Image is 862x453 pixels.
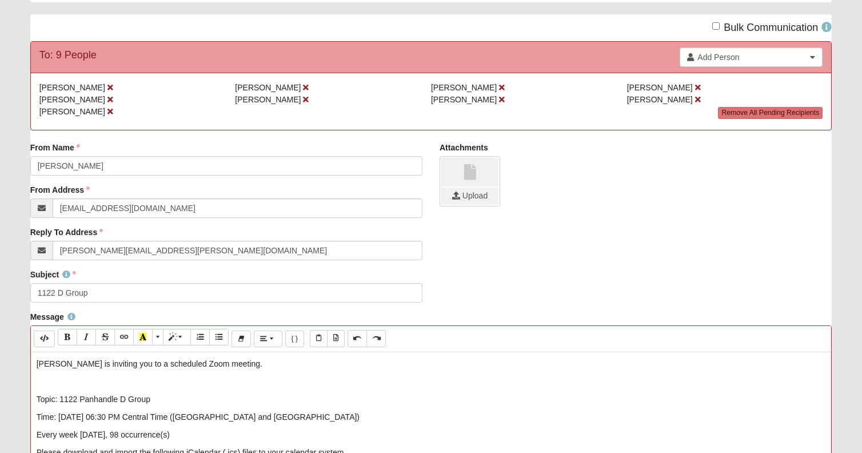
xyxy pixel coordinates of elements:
span: [PERSON_NAME] [431,95,497,104]
button: Code Editor [34,331,55,347]
span: [PERSON_NAME] [235,95,301,104]
p: Time: [DATE] 06:30 PM Central Time ([GEOGRAPHIC_DATA] and [GEOGRAPHIC_DATA]) [37,411,826,423]
span: [PERSON_NAME] [627,83,693,92]
a: Remove All Pending Recipients [718,107,823,119]
span: [PERSON_NAME] [39,95,105,104]
span: [PERSON_NAME] [39,107,105,116]
span: Add Person [697,51,807,63]
span: [PERSON_NAME] [39,83,105,92]
label: Message [30,311,75,323]
span: [PERSON_NAME] [627,95,693,104]
button: Paste Text [310,330,328,347]
label: Attachments [440,142,488,153]
button: More Color [152,329,163,345]
p: Every week [DATE], 98 occurrence(s) [37,429,826,441]
label: Subject [30,269,77,280]
button: Remove Font Style (⌘+\) [232,331,251,347]
a: Add Person Clear selection [680,47,823,67]
button: Style [163,329,191,345]
button: Redo (⌘+⇧+Z) [366,330,386,347]
button: Paragraph [254,331,282,347]
button: Merge Field [285,331,305,347]
button: Italic (⌘+I) [77,329,96,345]
button: Link (⌘+K) [114,329,134,345]
button: Paste from Word [327,330,345,347]
button: Strikethrough (⌘+⇧+S) [95,329,115,345]
div: To: 9 People [39,47,97,63]
p: [PERSON_NAME] is inviting you to a scheduled Zoom meeting. [37,358,826,370]
input: Bulk Communication [712,22,720,30]
button: Ordered list (⌘+⇧+NUM8) [190,329,210,345]
span: [PERSON_NAME] [235,83,301,92]
label: Reply To Address [30,227,103,238]
span: [PERSON_NAME] [431,83,497,92]
button: Unordered list (⌘+⇧+NUM7) [209,329,229,345]
button: Recent Color [133,329,153,345]
p: Topic: 1122 Panhandle D Group [37,394,826,406]
label: From Address [30,184,90,196]
label: From Name [30,142,80,153]
button: Undo (⌘+Z) [348,330,367,347]
button: Bold (⌘+B) [58,329,77,345]
span: Bulk Communication [724,22,818,33]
